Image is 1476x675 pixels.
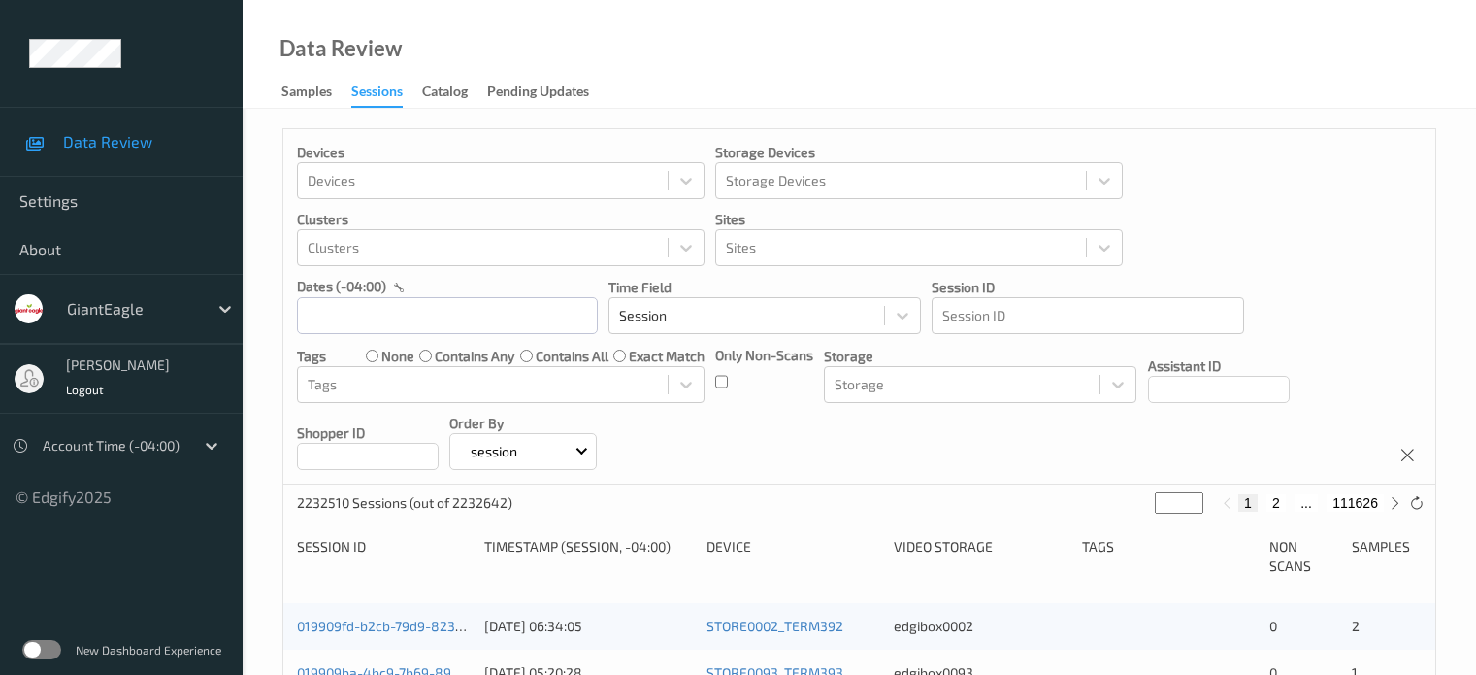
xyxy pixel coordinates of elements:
[1269,537,1339,576] div: Non Scans
[536,347,608,366] label: contains all
[1238,494,1258,512] button: 1
[484,537,693,576] div: Timestamp (Session, -04:00)
[1082,537,1256,576] div: Tags
[715,346,813,365] p: Only Non-Scans
[422,82,468,106] div: Catalog
[297,423,439,443] p: Shopper ID
[351,79,422,108] a: Sessions
[1266,494,1286,512] button: 2
[297,618,554,634] a: 019909fd-b2cb-79d9-823a-aa47f4fdafb3
[281,79,351,106] a: Samples
[351,82,403,108] div: Sessions
[715,210,1123,229] p: Sites
[435,347,514,366] label: contains any
[1327,494,1384,512] button: 111626
[706,537,880,576] div: Device
[608,278,921,297] p: Time Field
[464,442,524,461] p: session
[297,210,705,229] p: Clusters
[484,617,693,636] div: [DATE] 06:34:05
[932,278,1244,297] p: Session ID
[824,347,1136,366] p: Storage
[894,617,1067,636] div: edgibox0002
[706,618,843,634] a: STORE0002_TERM392
[1295,494,1318,512] button: ...
[449,414,597,433] p: Order By
[297,347,326,366] p: Tags
[297,493,512,513] p: 2232510 Sessions (out of 2232642)
[487,79,608,106] a: Pending Updates
[281,82,332,106] div: Samples
[1352,618,1360,634] span: 2
[487,82,589,106] div: Pending Updates
[715,143,1123,162] p: Storage Devices
[297,537,471,576] div: Session ID
[422,79,487,106] a: Catalog
[1148,356,1290,376] p: Assistant ID
[381,347,414,366] label: none
[1352,537,1422,576] div: Samples
[297,143,705,162] p: Devices
[297,277,386,296] p: dates (-04:00)
[629,347,705,366] label: exact match
[894,537,1067,576] div: Video Storage
[1269,618,1277,634] span: 0
[279,39,402,58] div: Data Review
